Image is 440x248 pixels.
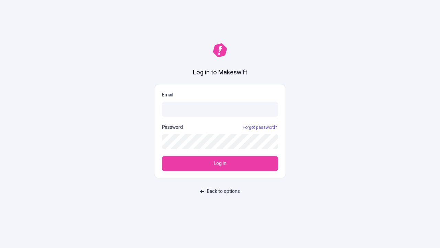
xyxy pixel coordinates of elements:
[162,156,278,171] button: Log in
[241,125,278,130] a: Forgot password?
[162,124,183,131] p: Password
[193,68,247,77] h1: Log in to Makeswift
[196,185,244,198] button: Back to options
[162,102,278,117] input: Email
[207,188,240,195] span: Back to options
[162,91,278,99] p: Email
[214,160,227,167] span: Log in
